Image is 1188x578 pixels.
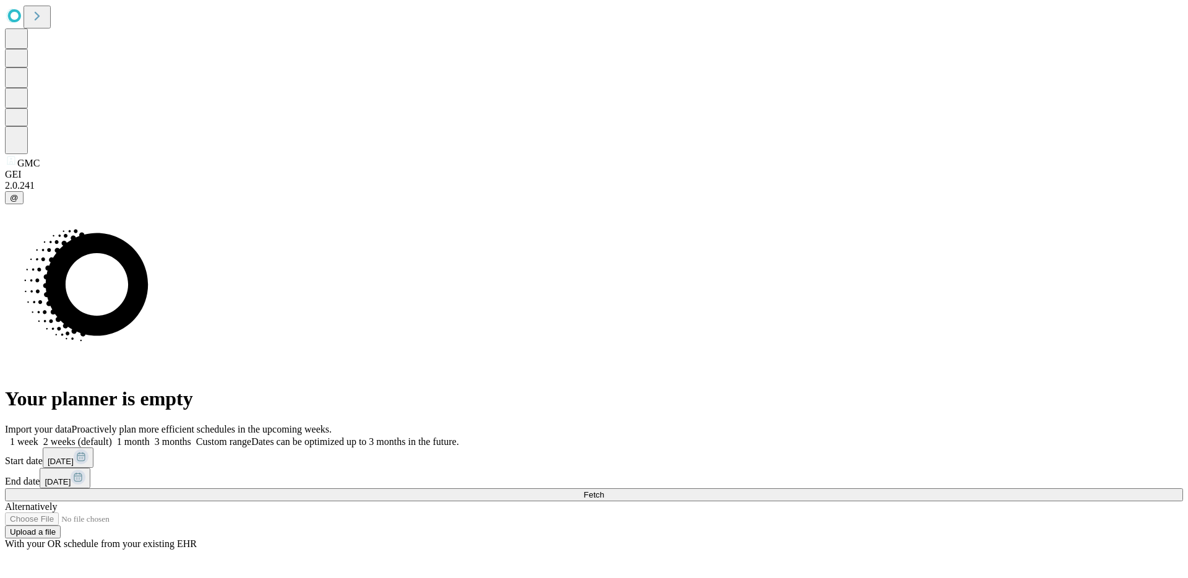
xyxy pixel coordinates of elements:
[5,501,57,512] span: Alternatively
[251,436,458,447] span: Dates can be optimized up to 3 months in the future.
[17,158,40,168] span: GMC
[43,447,93,468] button: [DATE]
[10,193,19,202] span: @
[43,436,112,447] span: 2 weeks (default)
[196,436,251,447] span: Custom range
[5,191,24,204] button: @
[40,468,90,488] button: [DATE]
[5,169,1183,180] div: GEI
[5,468,1183,488] div: End date
[583,490,604,499] span: Fetch
[72,424,332,434] span: Proactively plan more efficient schedules in the upcoming weeks.
[5,447,1183,468] div: Start date
[117,436,150,447] span: 1 month
[48,457,74,466] span: [DATE]
[5,525,61,538] button: Upload a file
[5,538,197,549] span: With your OR schedule from your existing EHR
[5,424,72,434] span: Import your data
[5,180,1183,191] div: 2.0.241
[10,436,38,447] span: 1 week
[45,477,71,486] span: [DATE]
[5,387,1183,410] h1: Your planner is empty
[5,488,1183,501] button: Fetch
[155,436,191,447] span: 3 months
